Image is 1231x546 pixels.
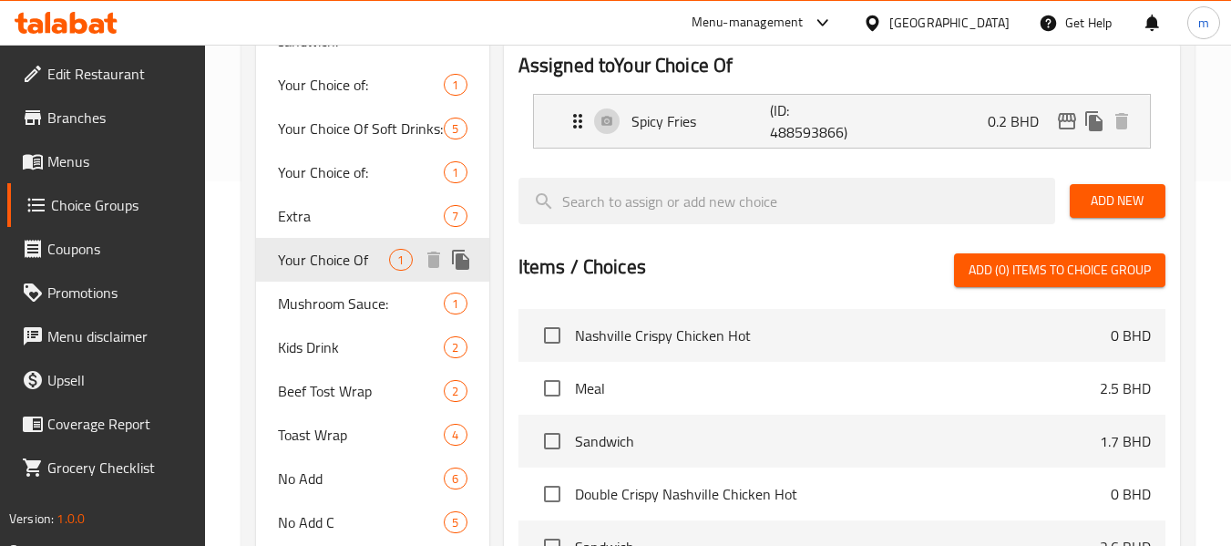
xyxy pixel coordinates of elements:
span: Add New [1084,190,1151,212]
a: Promotions [7,271,206,314]
button: duplicate [1081,108,1108,135]
button: duplicate [447,246,475,273]
div: Choices [444,380,467,402]
p: 1.7 BHD [1100,430,1151,452]
p: 0 BHD [1111,483,1151,505]
button: delete [420,246,447,273]
span: Menus [47,150,191,172]
div: [GEOGRAPHIC_DATA] [889,13,1010,33]
span: 1 [445,164,466,181]
div: Kids Drink2 [256,325,488,369]
input: search [518,178,1055,224]
a: Choice Groups [7,183,206,227]
button: edit [1053,108,1081,135]
span: 4 [445,427,466,444]
span: Select choice [533,369,571,407]
span: 1 [445,295,466,313]
span: Edit Restaurant [47,63,191,85]
span: Nashville Crispy Chicken Hot [575,325,1111,346]
span: Select choice [533,475,571,513]
span: 1 [390,252,411,269]
div: Choices [444,424,467,446]
div: Beef Tost Wrap2 [256,369,488,413]
button: Add (0) items to choice group [954,253,1165,287]
div: Mushroom Sauce:1 [256,282,488,325]
a: Edit Restaurant [7,52,206,96]
div: No Add C5 [256,500,488,544]
span: Select choice [533,316,571,355]
span: Kids Drink [278,336,444,358]
span: 1.0.0 [56,507,85,531]
div: Choices [444,74,467,96]
span: Your Choice for first sandwich: [278,8,444,52]
div: Menu-management [692,12,804,34]
span: Your Choice of: [278,161,444,183]
div: Choices [444,205,467,227]
span: Mushroom Sauce: [278,293,444,314]
span: Meal [575,377,1100,399]
a: Branches [7,96,206,139]
span: 5 [445,120,466,138]
span: Coupons [47,238,191,260]
span: Your Choice of: [278,74,444,96]
p: (ID: 488593866) [770,99,863,143]
span: Beef Tost Wrap [278,380,444,402]
div: Your Choice Of1deleteduplicate [256,238,488,282]
button: delete [1108,108,1135,135]
span: No Add C [278,511,444,533]
span: No Add [278,468,444,489]
span: Choice Groups [51,194,191,216]
div: Choices [444,293,467,314]
span: 2 [445,339,466,356]
h2: Items / Choices [518,253,646,281]
a: Grocery Checklist [7,446,206,489]
span: Version: [9,507,54,531]
span: Double Crispy Nashville Chicken Hot [575,483,1111,505]
span: Add (0) items to choice group [969,259,1151,282]
span: Branches [47,107,191,129]
span: Your Choice Of Soft Drinks: [278,118,444,139]
p: Spicy Fries [631,110,771,132]
div: Your Choice of:1 [256,150,488,194]
a: Coupons [7,227,206,271]
span: 7 [445,208,466,225]
a: Menus [7,139,206,183]
div: Choices [444,511,467,533]
span: Grocery Checklist [47,457,191,479]
span: Select choice [533,422,571,460]
span: Promotions [47,282,191,304]
span: Toast Wrap [278,424,444,446]
button: Add New [1070,184,1165,218]
div: Choices [444,161,467,183]
p: 2.5 BHD [1100,377,1151,399]
span: Coverage Report [47,413,191,435]
div: Your Choice Of Soft Drinks:5 [256,107,488,150]
span: 5 [445,514,466,531]
p: 0 BHD [1111,325,1151,346]
div: Choices [444,118,467,139]
div: Choices [444,468,467,489]
h2: Assigned to Your Choice Of [518,52,1165,79]
span: Your Choice Of [278,249,389,271]
span: Extra [278,205,444,227]
a: Coverage Report [7,402,206,446]
span: 6 [445,470,466,488]
span: Sandwich [575,430,1100,452]
a: Menu disclaimer [7,314,206,358]
li: Expand [518,87,1165,156]
div: Toast Wrap4 [256,413,488,457]
div: Expand [534,95,1150,148]
a: Upsell [7,358,206,402]
span: Menu disclaimer [47,325,191,347]
span: 2 [445,383,466,400]
div: Extra7 [256,194,488,238]
span: m [1198,13,1209,33]
div: Choices [444,336,467,358]
div: Your Choice of:1 [256,63,488,107]
div: No Add6 [256,457,488,500]
p: 0.2 BHD [988,110,1053,132]
span: 1 [445,77,466,94]
span: Upsell [47,369,191,391]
